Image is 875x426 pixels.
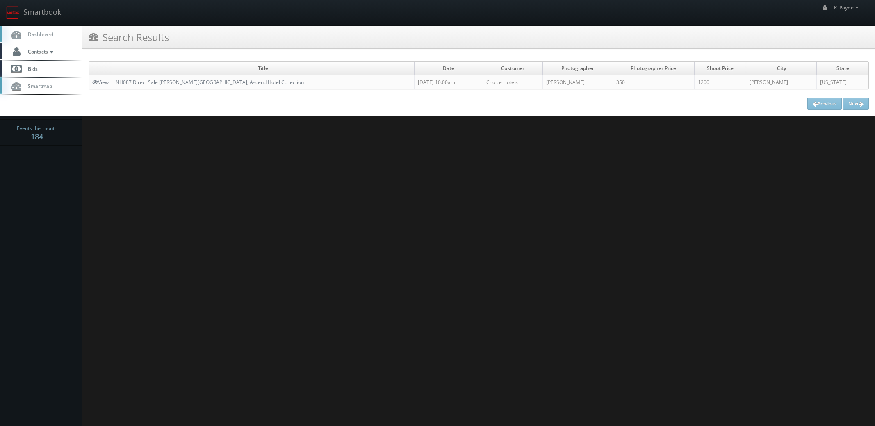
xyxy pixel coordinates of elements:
span: Events this month [17,124,57,132]
td: Date [414,62,483,75]
h3: Search Results [89,30,169,44]
td: Choice Hotels [483,75,543,89]
td: 1200 [694,75,746,89]
td: City [746,62,817,75]
img: smartbook-logo.png [6,6,19,19]
td: [PERSON_NAME] [542,75,613,89]
td: State [817,62,868,75]
td: [US_STATE] [817,75,868,89]
span: Contacts [24,48,55,55]
td: Photographer [542,62,613,75]
span: K_Payne [834,4,861,11]
a: NH087 Direct Sale [PERSON_NAME][GEOGRAPHIC_DATA], Ascend Hotel Collection [116,79,304,86]
span: Bids [24,65,38,72]
td: Photographer Price [613,62,694,75]
a: View [92,79,109,86]
td: Title [112,62,415,75]
td: Shoot Price [694,62,746,75]
span: Smartmap [24,82,52,89]
span: Dashboard [24,31,53,38]
td: [PERSON_NAME] [746,75,817,89]
td: Customer [483,62,543,75]
strong: 184 [31,132,43,141]
td: 350 [613,75,694,89]
td: [DATE] 10:00am [414,75,483,89]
